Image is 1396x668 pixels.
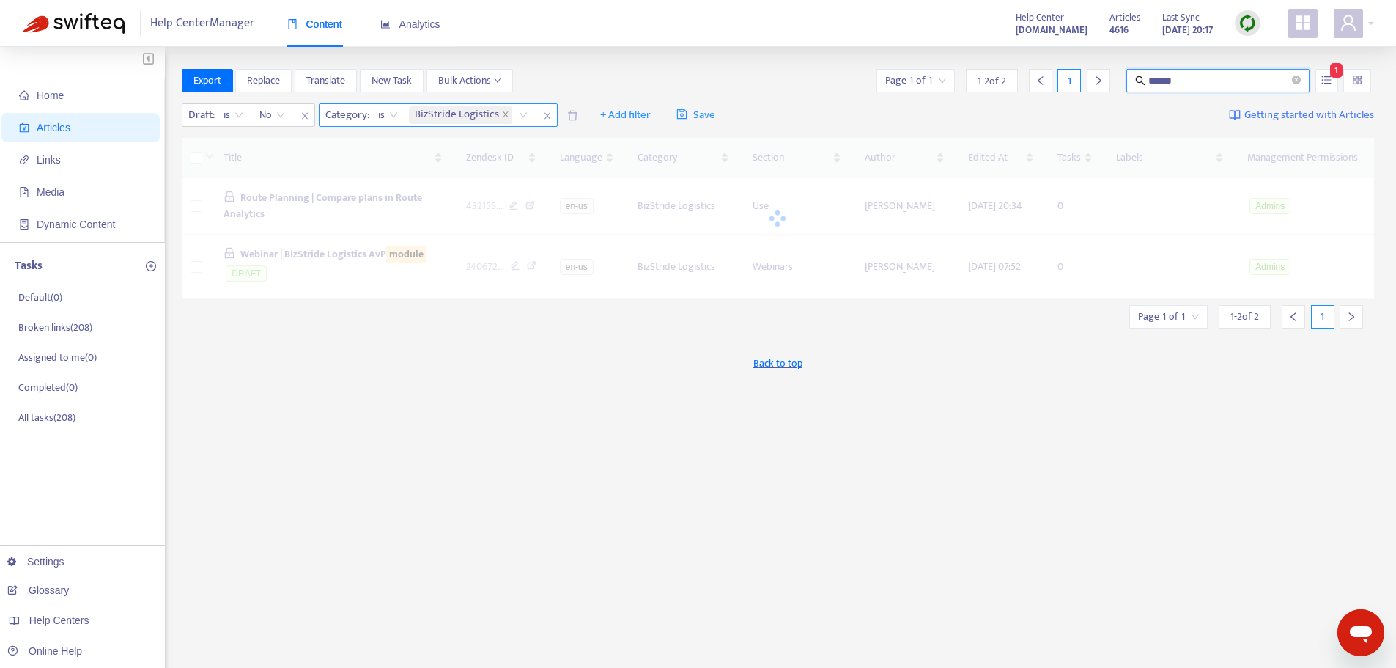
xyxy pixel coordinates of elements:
[494,77,501,84] span: down
[360,69,424,92] button: New Task
[1162,10,1200,26] span: Last Sync
[380,18,440,30] span: Analytics
[1093,76,1104,86] span: right
[426,69,513,92] button: Bulk Actionsdown
[1109,10,1140,26] span: Articles
[29,614,89,626] span: Help Centers
[415,106,499,124] span: BizStride Logistics
[18,350,97,365] p: Assigned to me ( 0 )
[665,103,726,127] button: saveSave
[7,645,82,657] a: Online Help
[1292,74,1301,88] span: close-circle
[37,219,115,230] span: Dynamic Content
[567,110,578,121] span: delete
[1135,76,1145,86] span: search
[1016,10,1064,26] span: Help Center
[295,69,357,92] button: Translate
[1016,22,1087,38] strong: [DOMAIN_NAME]
[1292,76,1301,84] span: close-circle
[18,380,78,395] p: Completed ( 0 )
[502,111,509,120] span: close
[1340,14,1357,32] span: user
[1288,312,1299,322] span: left
[22,13,125,34] img: Swifteq
[1315,69,1338,92] button: unordered-list
[676,109,687,120] span: save
[18,320,92,335] p: Broken links ( 208 )
[1330,63,1343,78] span: 1
[372,73,412,89] span: New Task
[182,104,217,126] span: Draft :
[37,122,70,133] span: Articles
[1057,69,1081,92] div: 1
[380,19,391,29] span: area-chart
[235,69,292,92] button: Replace
[19,155,29,165] span: link
[224,104,243,126] span: is
[1109,22,1129,38] strong: 4616
[1244,107,1374,124] span: Getting started with Articles
[37,154,61,166] span: Links
[320,104,372,126] span: Category :
[295,107,314,125] span: close
[19,219,29,230] span: container
[378,104,398,126] span: is
[150,10,254,37] span: Help Center Manager
[7,584,69,596] a: Glossary
[259,104,285,126] span: No
[15,257,43,275] p: Tasks
[538,107,557,125] span: close
[193,73,221,89] span: Export
[676,106,715,124] span: Save
[438,73,501,89] span: Bulk Actions
[37,89,64,101] span: Home
[1346,312,1356,322] span: right
[589,103,662,127] button: + Add filter
[19,122,29,133] span: account-book
[37,186,64,198] span: Media
[1016,21,1087,38] a: [DOMAIN_NAME]
[19,90,29,100] span: home
[1321,75,1332,85] span: unordered-list
[1337,609,1384,656] iframe: Button to launch messaging window
[7,556,64,568] a: Settings
[978,73,1006,89] span: 1 - 2 of 2
[600,106,651,124] span: + Add filter
[409,106,512,124] span: BizStride Logistics
[287,18,342,30] span: Content
[1294,14,1312,32] span: appstore
[1162,22,1213,38] strong: [DATE] 20:17
[247,73,280,89] span: Replace
[753,356,802,371] span: Back to top
[1230,309,1259,324] span: 1 - 2 of 2
[1229,109,1241,121] img: image-link
[306,73,345,89] span: Translate
[18,290,62,305] p: Default ( 0 )
[19,187,29,197] span: file-image
[287,19,298,29] span: book
[146,261,156,271] span: plus-circle
[18,410,75,425] p: All tasks ( 208 )
[182,69,233,92] button: Export
[1035,76,1046,86] span: left
[1311,305,1334,329] div: 1
[1238,14,1257,32] img: sync.dc5367851b00ba804db3.png
[1229,103,1374,127] a: Getting started with Articles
